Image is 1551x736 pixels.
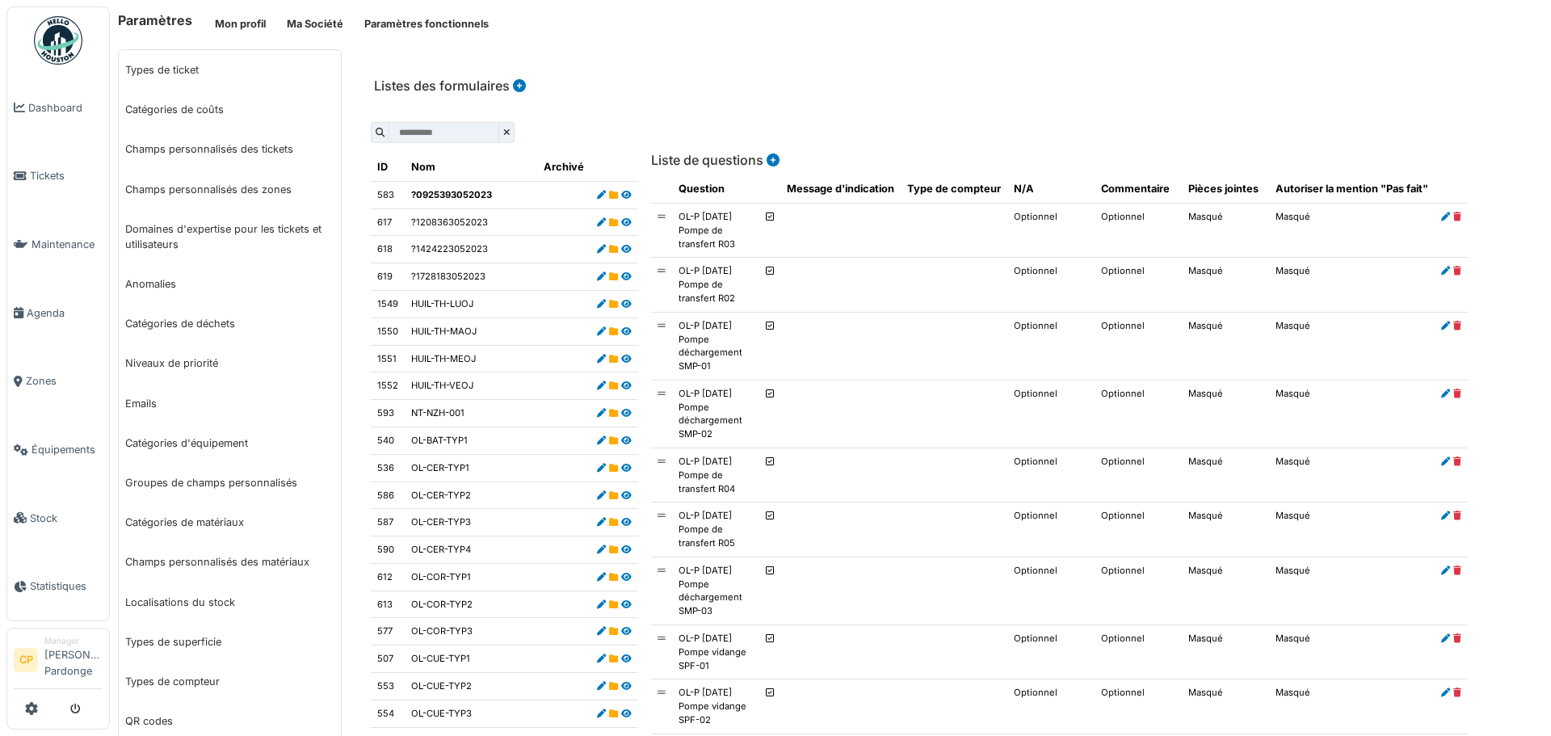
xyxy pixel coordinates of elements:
[621,409,632,418] i: Voir
[371,536,405,564] td: 590
[609,545,618,554] i: Archiver
[1182,625,1269,679] td: Masqué
[597,409,606,418] i: Modifier
[672,380,759,448] td: OL-P [DATE] Pompe déchargement SMP-02
[374,78,526,94] h6: Listes des formulaires
[759,448,780,503] td: Case à cocher
[1441,267,1450,275] i: Modifier
[119,170,341,209] a: Champs personnalisés des zones
[119,622,341,662] a: Types de superficie
[621,600,632,609] i: Voir
[371,400,405,427] td: 593
[119,542,341,582] a: Champs personnalisés des matériaux
[609,218,618,227] i: Archiver
[119,423,341,463] a: Catégories d'équipement
[621,191,632,200] i: Voir
[1007,312,1095,380] td: Optionnel
[609,191,618,200] i: Archiver
[609,327,618,336] i: Archiver
[27,305,103,321] span: Agenda
[405,454,536,482] td: OL-CER-TYP1
[1453,566,1461,575] i: Supprimer
[1441,511,1450,520] i: Modifier
[672,203,759,257] td: OL-P [DATE] Pompe de transfert R03
[44,635,103,685] li: [PERSON_NAME] Pardonge
[759,557,780,625] td: Case à cocher
[537,153,591,182] th: Archivé
[354,11,499,37] button: Paramètres fonctionnels
[597,272,606,281] i: Modifier
[405,482,536,509] td: OL-CER-TYP2
[621,682,632,691] i: Voir
[1453,389,1461,398] i: Supprimer
[1095,175,1182,204] th: Commentaire
[780,175,901,204] th: Message d'indication
[405,400,536,427] td: NT-NZH-001
[1453,457,1461,466] i: Supprimer
[371,673,405,700] td: 553
[119,463,341,503] a: Groupes de champs personnalisés
[1095,503,1182,557] td: Optionnel
[759,503,780,557] td: Case à cocher
[405,673,536,700] td: OL-CUE-TYP2
[119,90,341,129] a: Catégories de coûts
[1441,566,1450,575] i: Modifier
[119,384,341,423] a: Emails
[7,484,109,553] a: Stock
[609,272,618,281] i: Archiver
[1182,380,1269,448] td: Masqué
[672,448,759,503] td: OL-P [DATE] Pompe de transfert R04
[405,236,536,263] td: ?1424223052023
[1007,258,1095,312] td: Optionnel
[597,682,606,691] i: Modifier
[609,682,618,691] i: Archiver
[621,654,632,663] i: Voir
[597,218,606,227] i: Modifier
[7,552,109,620] a: Statistiques
[405,563,536,591] td: OL-COR-TYP1
[651,153,1530,168] h6: Liste de questions
[609,300,618,309] i: Archiver
[901,175,1007,204] th: Type de compteur
[621,464,632,473] i: Voir
[1095,679,1182,734] td: Optionnel
[597,245,606,254] i: Modifier
[672,679,759,734] td: OL-P [DATE] Pompe vidange SPF-02
[1007,380,1095,448] td: Optionnel
[597,573,606,582] i: Modifier
[759,679,780,734] td: Case à cocher
[1453,511,1461,520] i: Supprimer
[597,654,606,663] i: Modifier
[621,327,632,336] i: Voir
[7,415,109,484] a: Équipements
[405,290,536,318] td: HUIL-TH-LUOJ
[609,355,618,364] i: Archiver
[371,153,405,182] th: ID
[609,600,618,609] i: Archiver
[1182,258,1269,312] td: Masqué
[672,625,759,679] td: OL-P [DATE] Pompe vidange SPF-01
[405,591,536,618] td: OL-COR-TYP2
[672,312,759,380] td: OL-P [DATE] Pompe déchargement SMP-01
[405,208,536,236] td: ?1208363052023
[597,600,606,609] i: Modifier
[405,345,536,372] td: HUIL-TH-MEOJ
[371,318,405,345] td: 1550
[119,264,341,304] a: Anomalies
[1441,688,1450,697] i: Modifier
[1441,212,1450,221] i: Modifier
[30,578,103,594] span: Statistiques
[405,646,536,673] td: OL-CUE-TYP1
[119,662,341,701] a: Types de compteur
[609,245,618,254] i: Archiver
[204,11,276,37] button: Mon profil
[1269,679,1435,734] td: Masqué
[7,347,109,416] a: Zones
[1095,625,1182,679] td: Optionnel
[1007,503,1095,557] td: Optionnel
[119,503,341,542] a: Catégories de matériaux
[1182,175,1269,204] th: Pièces jointes
[34,16,82,65] img: Badge_color-CXgf-gQk.svg
[405,263,536,291] td: ?1728183052023
[1269,203,1435,257] td: Masqué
